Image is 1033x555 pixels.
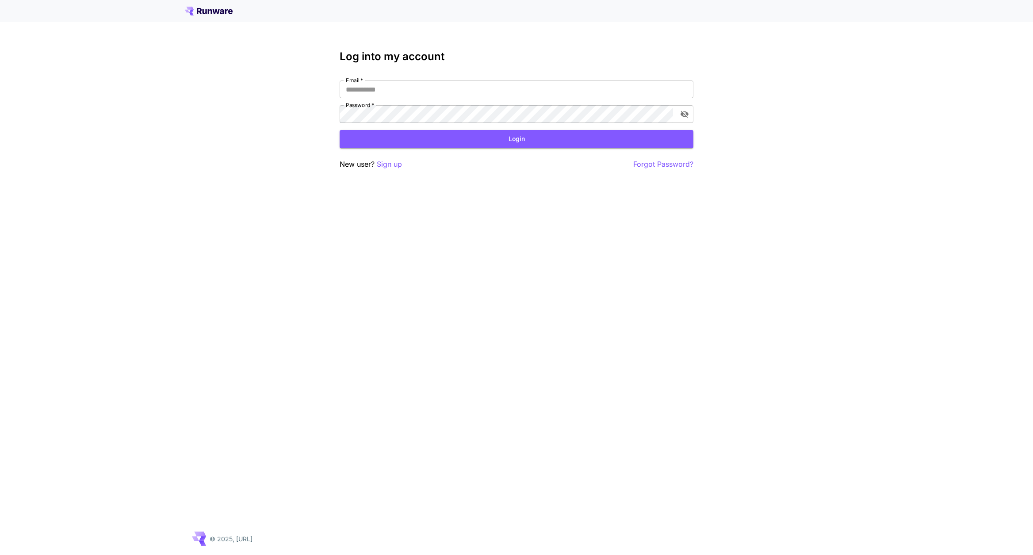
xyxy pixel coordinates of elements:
p: © 2025, [URL] [210,534,253,544]
h3: Log into my account [340,50,693,63]
label: Email [346,77,363,84]
label: Password [346,101,374,109]
button: Login [340,130,693,148]
button: Sign up [377,159,402,170]
button: toggle password visibility [677,106,692,122]
button: Forgot Password? [633,159,693,170]
p: New user? [340,159,402,170]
